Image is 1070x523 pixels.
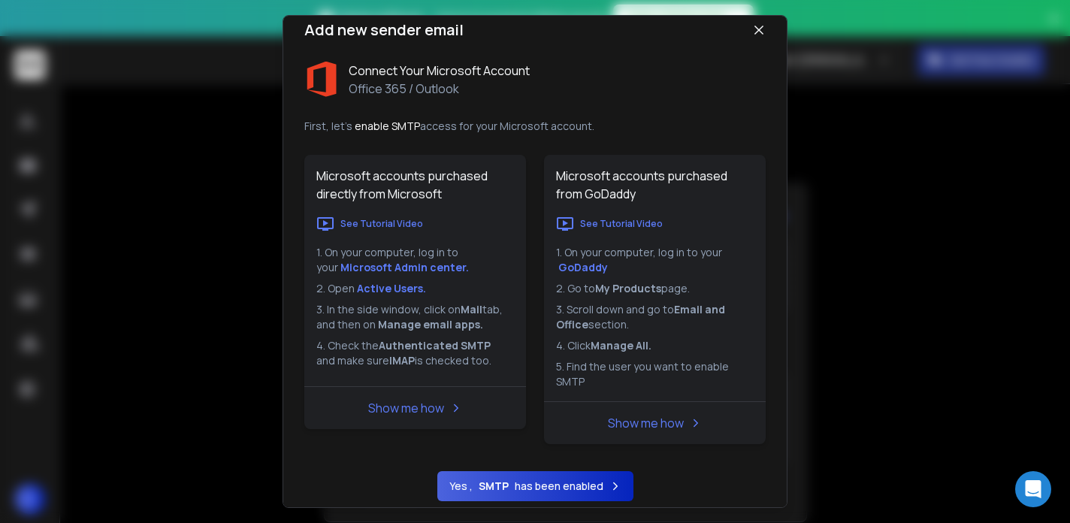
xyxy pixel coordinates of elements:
[357,281,426,295] a: Active Users.
[340,260,469,274] a: Microsoft Admin center.
[556,338,754,353] li: 4. Click
[556,302,754,332] li: 3. Scroll down and go to section.
[556,281,754,296] li: 2. Go to page.
[340,218,423,230] p: See Tutorial Video
[316,302,514,332] li: 3. In the side window, click on tab, and then on
[316,338,514,368] li: 4. Check the and make sure is checked too.
[304,155,526,215] h1: Microsoft accounts purchased directly from Microsoft
[556,302,727,331] b: Email and Office
[1015,471,1051,507] div: Open Intercom Messenger
[349,80,530,98] p: Office 365 / Outlook
[304,20,464,41] h1: Add new sender email
[389,353,415,367] b: IMAP
[316,245,514,275] li: 1. On your computer, log in to your
[556,359,754,389] li: 5. Find the user you want to enable SMTP
[437,471,633,501] button: Yes ,SMTPhas been enabled
[368,400,444,416] a: Show me how
[316,281,514,296] li: 2. Open
[558,260,608,274] a: GoDaddy
[461,302,482,316] b: Mail
[355,119,420,133] span: enable SMTP
[304,119,766,134] p: First, let's access for your Microsoft account.
[591,338,651,352] b: Manage All.
[544,155,766,215] h1: Microsoft accounts purchased from GoDaddy
[608,415,684,431] a: Show me how
[580,218,663,230] p: See Tutorial Video
[379,338,491,352] b: Authenticated SMTP
[349,62,530,80] h1: Connect Your Microsoft Account
[479,479,509,494] b: SMTP
[556,245,754,275] li: 1. On your computer, log in to your
[595,281,661,295] b: My Products
[378,317,483,331] b: Manage email apps.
